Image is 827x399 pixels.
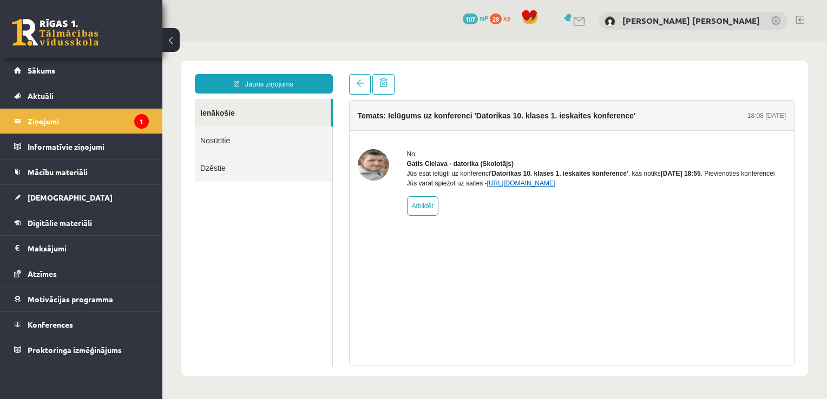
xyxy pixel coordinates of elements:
[503,14,510,22] span: xp
[28,294,113,304] span: Motivācijas programma
[325,138,393,145] a: [URL][DOMAIN_NAME]
[28,192,113,202] span: [DEMOGRAPHIC_DATA]
[28,236,149,261] legend: Maksājumi
[14,134,149,159] a: Informatīvie ziņojumi
[14,312,149,337] a: Konferences
[32,112,170,140] a: Dzēstie
[498,128,539,136] b: [DATE] 18:55
[28,91,54,101] span: Aktuāli
[14,58,149,83] a: Sākums
[245,127,624,147] div: Jūs esat ielūgti uz konferenci , kas notiks . Pievienoties konferencei Jūs varat spiežot uz saites -
[195,108,227,139] img: Gatis Cielava - datorika
[28,269,57,278] span: Atzīmes
[490,14,502,24] span: 28
[28,167,88,177] span: Mācību materiāli
[14,210,149,235] a: Digitālie materiāli
[28,320,73,329] span: Konferences
[12,19,99,46] a: Rīgas 1. Tālmācības vidusskola
[32,85,170,112] a: Nosūtītie
[28,345,122,355] span: Proktoringa izmēģinājums
[14,83,149,108] a: Aktuāli
[14,185,149,210] a: [DEMOGRAPHIC_DATA]
[14,109,149,134] a: Ziņojumi1
[14,236,149,261] a: Maksājumi
[245,118,351,126] strong: Gatis Cielava - datorika (Skolotājs)
[14,159,149,184] a: Mācību materiāli
[463,14,478,24] span: 107
[605,16,615,27] img: Endija Elizabete Zēvalde
[490,14,516,22] a: 28 xp
[328,128,466,136] b: 'Datorikas 10. klases 1. ieskaites konference'
[622,15,760,26] a: [PERSON_NAME] [PERSON_NAME]
[14,287,149,311] a: Motivācijas programma
[14,337,149,362] a: Proktoringa izmēģinājums
[585,69,623,79] div: 18:08 [DATE]
[32,32,170,52] a: Jauns ziņojums
[463,14,488,22] a: 107 mP
[195,70,474,78] h4: Temats: Ielūgums uz konferenci 'Datorikas 10. klases 1. ieskaites konference'
[28,218,92,228] span: Digitālie materiāli
[480,14,488,22] span: mP
[134,114,149,129] i: 1
[32,57,168,85] a: Ienākošie
[28,134,149,159] legend: Informatīvie ziņojumi
[245,155,276,174] a: Atbildēt
[28,65,55,75] span: Sākums
[14,261,149,286] a: Atzīmes
[245,108,624,117] div: No:
[28,109,149,134] legend: Ziņojumi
